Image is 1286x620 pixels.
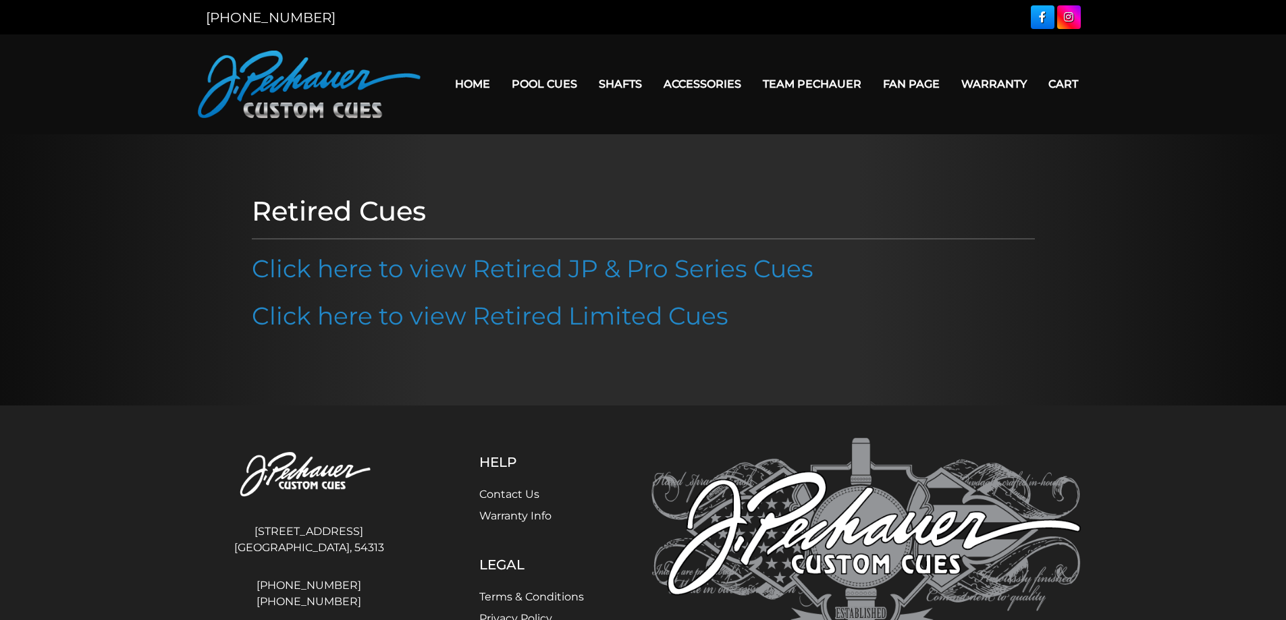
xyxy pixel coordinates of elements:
h1: Retired Cues [252,195,1035,227]
a: Contact Us [479,488,539,501]
h5: Legal [479,557,584,573]
address: [STREET_ADDRESS] [GEOGRAPHIC_DATA], 54313 [206,518,412,561]
a: Warranty Info [479,509,552,522]
a: Pool Cues [501,67,588,101]
a: Home [444,67,501,101]
img: Pechauer Custom Cues [206,438,412,513]
a: Click here to view Retired JP & Pro Series Cues [252,254,813,283]
a: [PHONE_NUMBER] [206,594,412,610]
a: Shafts [588,67,653,101]
a: Cart [1038,67,1089,101]
img: Pechauer Custom Cues [198,51,421,118]
a: [PHONE_NUMBER] [206,577,412,594]
a: [PHONE_NUMBER] [206,9,336,26]
a: Fan Page [872,67,950,101]
a: Warranty [950,67,1038,101]
a: Accessories [653,67,752,101]
a: Terms & Conditions [479,590,584,603]
a: Click here to view Retired Limited Cues [252,301,728,331]
h5: Help [479,454,584,470]
a: Team Pechauer [752,67,872,101]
